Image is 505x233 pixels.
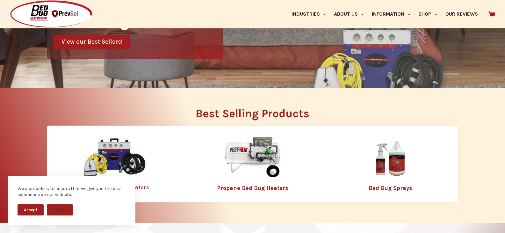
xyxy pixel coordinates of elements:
[18,204,44,215] button: Accept
[61,39,123,45] span: View our Best Sellers!
[47,108,458,119] h2: Best Selling Products
[18,186,126,198] div: We use cookies to ensure that we give you the best experience on our website.
[369,185,412,192] a: Bed Bug Sprays
[47,204,73,215] button: Decline
[54,35,130,49] a: View our Best Sellers!
[5,3,24,22] button: Open LiveChat chat widget
[217,185,288,192] a: Propane Bed Bug Heaters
